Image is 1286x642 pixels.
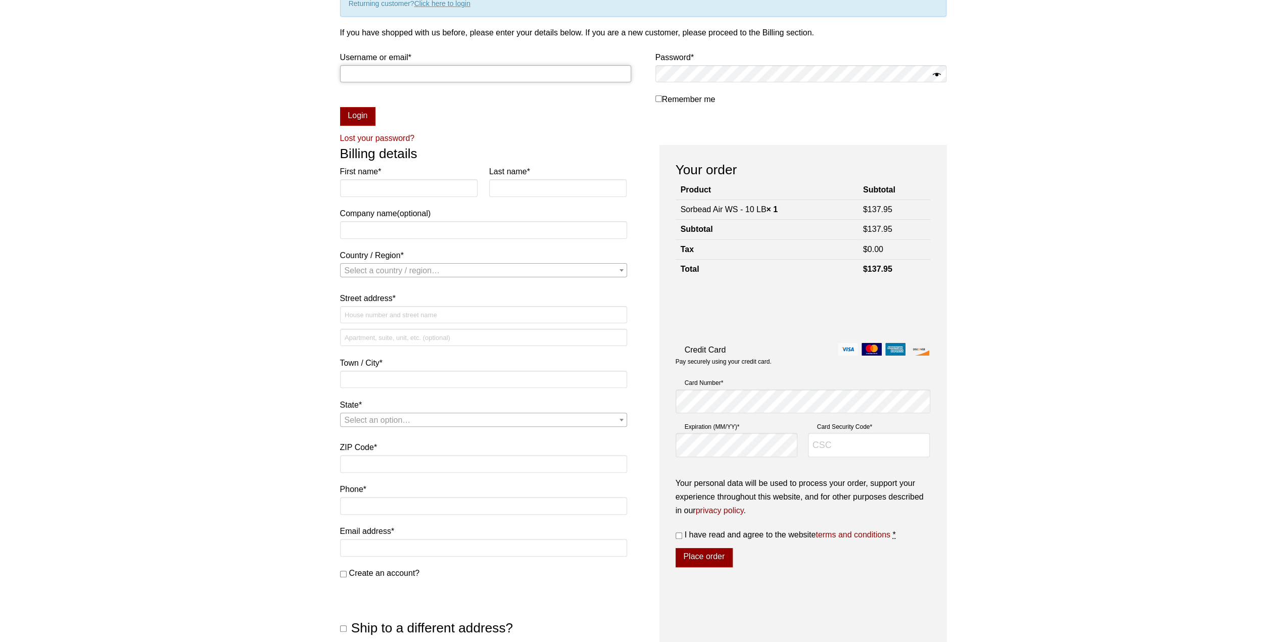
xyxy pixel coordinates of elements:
[351,620,513,635] span: Ship to a different address?
[676,239,858,259] th: Tax
[863,265,892,273] bdi: 137.95
[676,200,858,219] td: Sorbead Air WS - 10 LB
[349,569,420,577] span: Create an account?
[676,220,858,239] th: Subtotal
[885,343,906,356] img: amex
[489,165,627,178] label: Last name
[863,245,883,254] bdi: 0.00
[766,205,778,214] strong: × 1
[863,265,868,273] span: $
[340,329,627,346] input: Apartment, suite, unit, etc. (optional)
[340,413,627,427] span: State
[340,306,627,323] input: House number and street name
[676,378,930,388] label: Card Number
[863,205,868,214] span: $
[863,205,892,214] bdi: 137.95
[340,524,627,538] label: Email address
[676,548,733,567] button: Place order
[340,165,627,220] label: Company name
[340,26,946,39] p: If you have shopped with us before, please enter your details below. If you are a new customer, p...
[655,51,946,64] label: Password
[863,225,892,233] bdi: 137.95
[808,422,930,432] label: Card Security Code
[676,374,930,465] fieldset: Payment Info
[863,245,868,254] span: $
[340,249,627,262] label: Country / Region
[340,145,627,162] h3: Billing details
[892,530,895,539] abbr: required
[676,161,930,178] h3: Your order
[655,95,662,102] input: Remember me
[345,266,440,275] span: Select a country / region…
[676,260,858,279] th: Total
[685,530,890,539] span: I have read and agree to the website
[808,433,930,457] input: CSC
[340,482,627,496] label: Phone
[932,68,940,82] button: Show password
[838,343,858,356] img: visa
[909,343,929,356] img: discover
[340,263,627,277] span: Country / Region
[340,51,631,64] label: Username or email
[858,181,930,200] th: Subtotal
[676,532,682,539] input: I have read and agree to the websiteterms and conditions *
[676,290,829,329] iframe: reCAPTCHA
[345,416,411,424] span: Select an option…
[340,625,347,632] input: Ship to a different address?
[397,209,431,218] span: (optional)
[676,181,858,200] th: Product
[696,506,744,515] a: privacy policy
[340,291,627,305] label: Street address
[340,571,347,577] input: Create an account?
[816,530,890,539] a: terms and conditions
[340,134,415,142] a: Lost your password?
[340,440,627,454] label: ZIP Code
[340,165,478,178] label: First name
[676,422,798,432] label: Expiration (MM/YY)
[340,107,376,126] button: Login
[863,225,868,233] span: $
[340,398,627,412] label: State
[662,95,716,104] span: Remember me
[676,343,930,357] label: Credit Card
[676,358,930,366] p: Pay securely using your credit card.
[676,476,930,518] p: Your personal data will be used to process your order, support your experience throughout this we...
[862,343,882,356] img: mastercard
[340,356,627,370] label: Town / City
